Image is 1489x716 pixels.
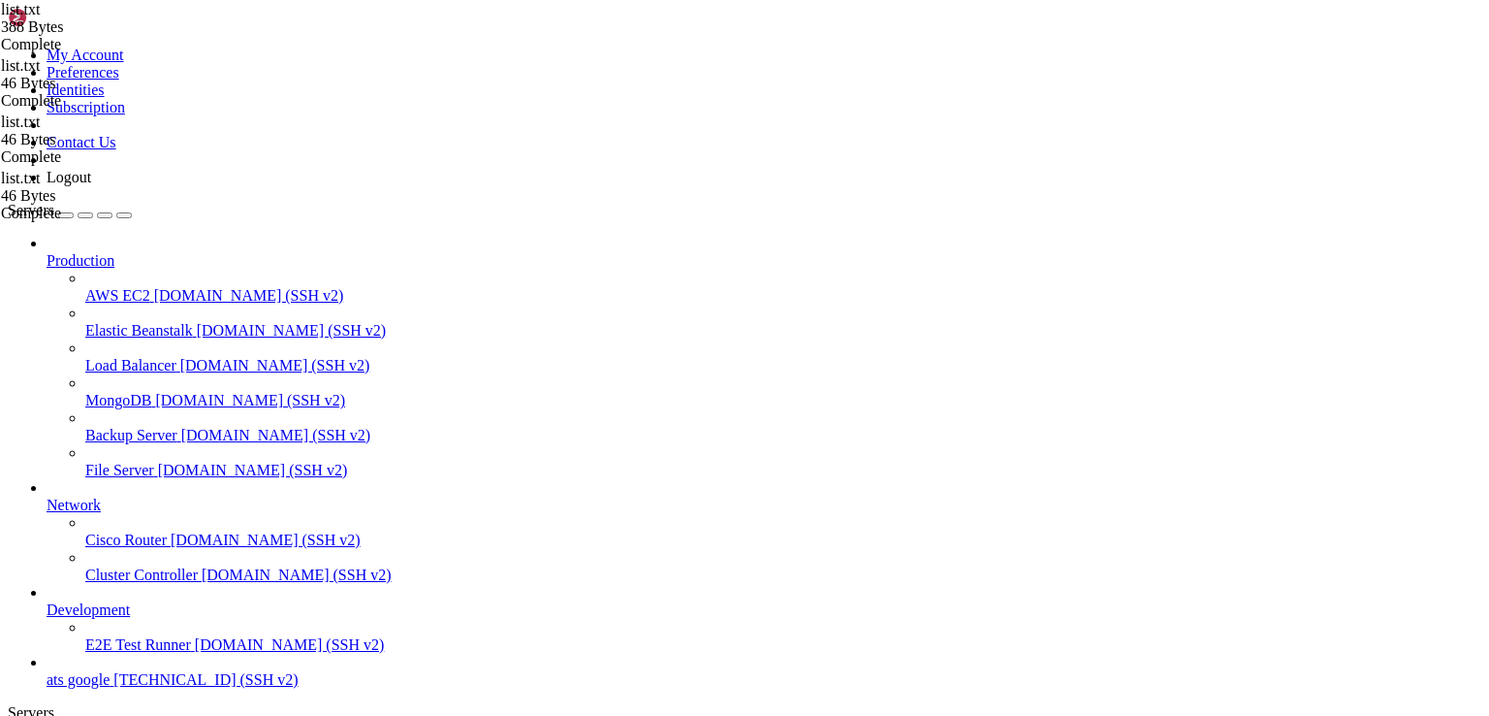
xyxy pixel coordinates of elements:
[1,187,195,205] div: 46 Bytes
[1,36,195,53] div: Complete
[1,170,40,186] span: list.txt
[1,148,195,166] div: Complete
[1,114,40,130] span: list.txt
[1,170,195,205] span: list.txt
[1,75,195,92] div: 46 Bytes
[1,1,195,36] span: list.txt
[1,1,40,17] span: list.txt
[1,131,195,148] div: 46 Bytes
[1,92,195,110] div: Complete
[1,57,40,74] span: list.txt
[1,18,195,36] div: 388 Bytes
[1,205,195,222] div: Complete
[1,57,195,92] span: list.txt
[1,114,195,148] span: list.txt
